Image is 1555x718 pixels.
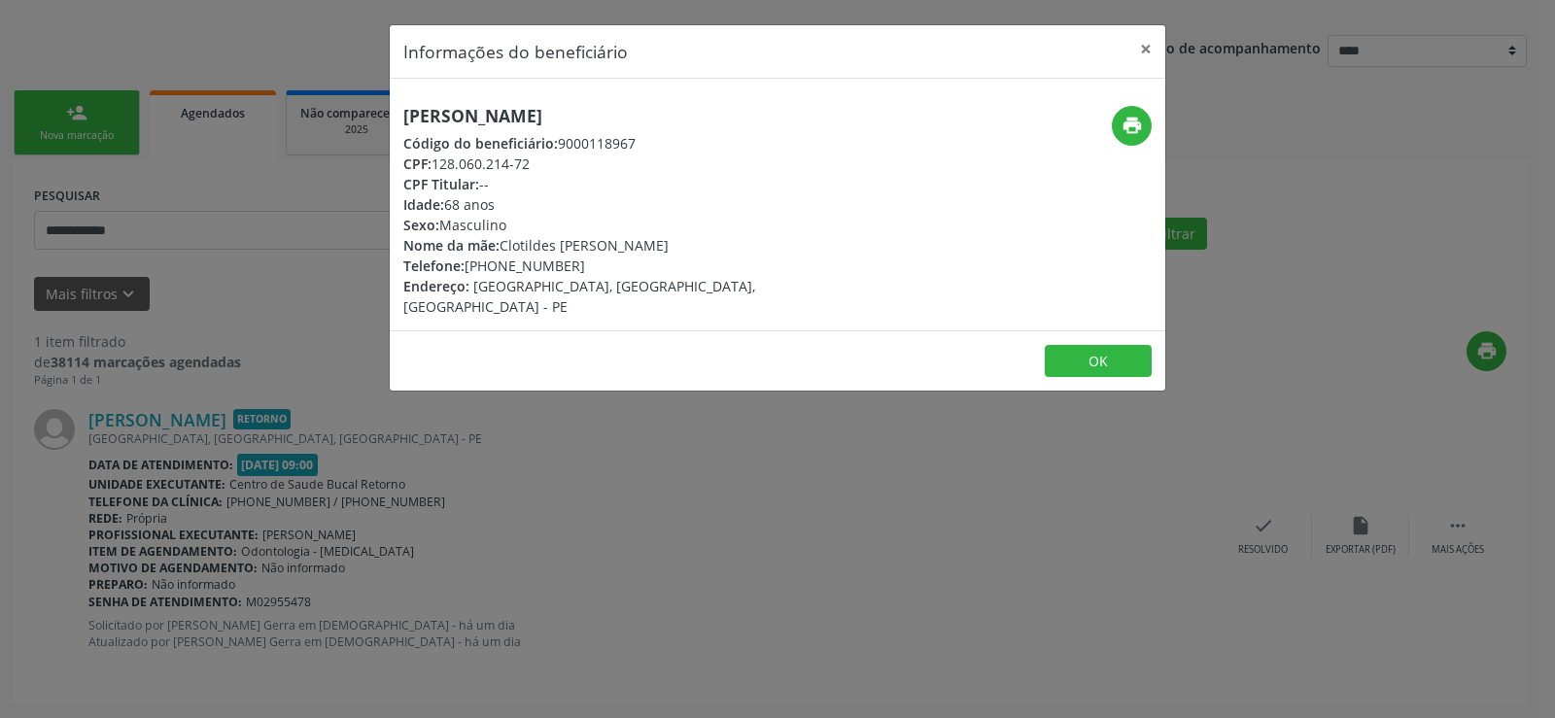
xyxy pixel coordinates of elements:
[403,236,500,255] span: Nome da mãe:
[403,215,893,235] div: Masculino
[403,174,893,194] div: --
[403,154,432,173] span: CPF:
[403,175,479,193] span: CPF Titular:
[403,154,893,174] div: 128.060.214-72
[1112,106,1152,146] button: print
[403,106,893,126] h5: [PERSON_NAME]
[1122,115,1143,136] i: print
[403,133,893,154] div: 9000118967
[403,216,439,234] span: Sexo:
[403,256,465,275] span: Telefone:
[403,134,558,153] span: Código do beneficiário:
[403,277,469,295] span: Endereço:
[403,235,893,256] div: Clotildes [PERSON_NAME]
[403,277,755,316] span: [GEOGRAPHIC_DATA], [GEOGRAPHIC_DATA], [GEOGRAPHIC_DATA] - PE
[403,256,893,276] div: [PHONE_NUMBER]
[1045,345,1152,378] button: OK
[1126,25,1165,73] button: Close
[403,195,444,214] span: Idade:
[403,194,893,215] div: 68 anos
[403,39,628,64] h5: Informações do beneficiário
